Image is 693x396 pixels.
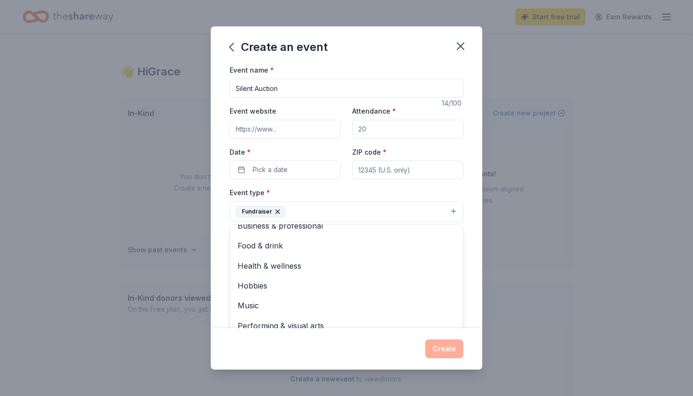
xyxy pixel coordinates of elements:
[238,320,455,332] span: Performing & visual arts
[238,299,455,312] span: Music
[238,239,455,252] span: Food & drink
[238,260,455,272] span: Health & wellness
[236,206,286,218] div: Fundraiser
[230,201,463,222] button: Fundraiser
[238,220,455,232] span: Business & professional
[238,280,455,292] span: Hobbies
[230,224,463,337] div: Fundraiser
